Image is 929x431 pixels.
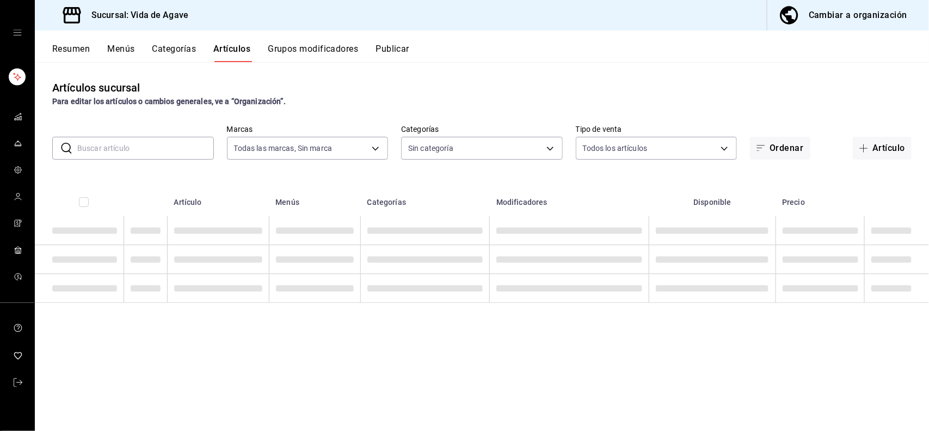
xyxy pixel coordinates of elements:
[376,44,409,62] button: Publicar
[268,44,358,62] button: Grupos modificadores
[227,126,389,133] label: Marcas
[167,181,269,216] th: Artículo
[490,181,649,216] th: Modificadores
[213,44,250,62] button: Artículos
[52,44,929,62] div: navigation tabs
[576,126,737,133] label: Tipo de venta
[52,44,90,62] button: Resumen
[13,28,22,37] button: open drawer
[809,8,907,23] div: Cambiar a organización
[83,9,188,22] h3: Sucursal: Vida de Agave
[750,137,810,160] button: Ordenar
[234,143,333,154] span: Todas las marcas, Sin marca
[583,143,648,154] span: Todos los artículos
[853,137,912,160] button: Artículo
[649,181,776,216] th: Disponible
[408,143,453,154] span: Sin categoría
[52,97,286,106] strong: Para editar los artículos o cambios generales, ve a “Organización”.
[107,44,134,62] button: Menús
[152,44,196,62] button: Categorías
[361,181,490,216] th: Categorías
[776,181,865,216] th: Precio
[52,80,140,96] div: Artículos sucursal
[77,137,214,159] input: Buscar artículo
[269,181,360,216] th: Menús
[401,126,563,133] label: Categorías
